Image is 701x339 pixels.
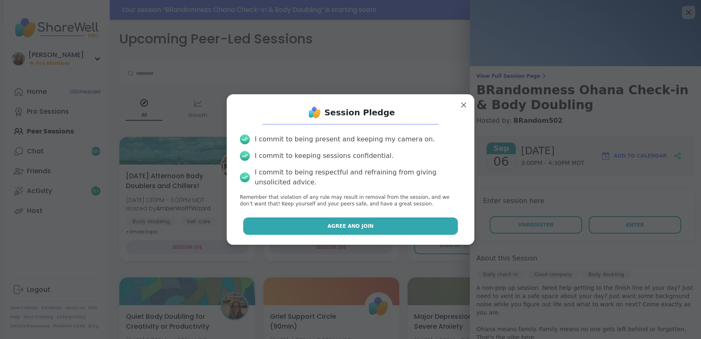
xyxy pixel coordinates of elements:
[327,222,374,230] span: Agree and Join
[240,194,461,208] p: Remember that violation of any rule may result in removal from the session, and we don’t want tha...
[324,107,395,118] h1: Session Pledge
[306,104,323,121] img: ShareWell Logo
[255,134,435,144] div: I commit to being present and keeping my camera on.
[255,151,394,161] div: I commit to keeping sessions confidential.
[243,217,458,235] button: Agree and Join
[255,167,461,187] div: I commit to being respectful and refraining from giving unsolicited advice.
